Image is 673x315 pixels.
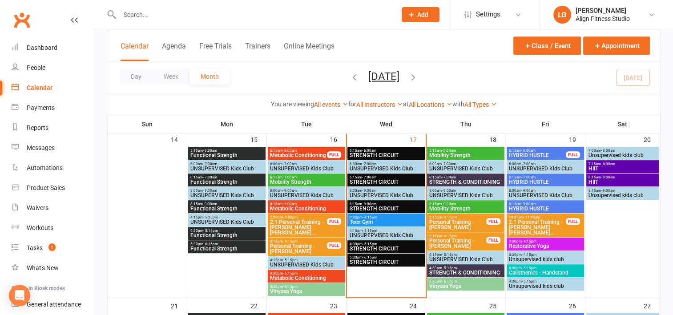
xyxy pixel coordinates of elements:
[508,239,582,243] span: 3:30pm
[524,215,540,219] span: - 11:00am
[588,193,657,198] span: Unsupervised kids club
[588,149,657,153] span: 7:00am
[489,132,505,146] div: 18
[508,153,566,158] span: HYBRID HUSTLE
[11,9,33,31] a: Clubworx
[429,175,503,179] span: 6:15am
[12,58,94,78] a: People
[270,275,343,281] span: Metabolic Conditioning
[363,255,377,259] span: - 6:15pm
[190,179,264,185] span: Functional Strength
[508,215,566,219] span: 10:00am
[282,162,297,166] span: - 7:00am
[348,101,356,108] strong: for
[585,115,660,133] th: Sat
[283,285,298,289] span: - 6:15pm
[349,246,423,251] span: STRENGTH CIRCUIT
[403,101,409,108] strong: at
[429,202,503,206] span: 8:15am
[522,279,536,283] span: - 5:15pm
[162,42,186,61] button: Agenda
[508,279,582,283] span: 4:30pm
[27,244,43,251] div: Tasks
[271,101,314,108] strong: You are viewing
[601,175,615,179] span: - 9:00am
[48,243,56,251] span: 1
[409,101,452,108] a: All Locations
[429,270,503,275] span: STRENGTH & CONDITIONING
[410,132,426,146] div: 17
[429,266,503,270] span: 4:30pm
[429,153,503,158] span: Mobility Strength
[327,242,341,249] div: FULL
[362,202,376,206] span: - 9:00am
[349,206,423,211] span: STRENGTH CIRCUIT
[356,101,403,108] a: All Instructors
[521,162,536,166] span: - 7:00am
[576,15,630,23] div: Align Fitness Studio
[267,115,347,133] th: Tue
[270,285,343,289] span: 5:30pm
[601,162,615,166] span: - 8:00am
[27,64,45,71] div: People
[508,243,582,249] span: Restorative Yoga
[27,124,48,131] div: Reports
[349,229,423,233] span: 4:15pm
[486,237,500,243] div: FULL
[506,115,585,133] th: Fri
[588,153,657,158] span: Unsupervised kids club
[27,164,63,171] div: Automations
[270,289,343,294] span: Vinyasa Yoga
[190,229,264,233] span: 4:30pm
[588,175,657,179] span: 8:15am
[190,219,264,225] span: UNSUPERVISED Kids Club
[120,69,153,85] button: Day
[270,206,343,211] span: Metabolic Conditioning
[27,184,65,191] div: Product Sales
[190,206,264,211] span: Functional Strength
[349,153,423,158] span: STRENGTH CIRCUIT
[12,198,94,218] a: Waivers
[245,42,270,61] button: Trainers
[27,264,59,271] div: What's New
[190,162,264,166] span: 6:00am
[349,215,423,219] span: 3:30pm
[508,253,582,257] span: 3:30pm
[349,166,423,171] span: UNSUPERVISED Kids Club
[349,149,423,153] span: 5:15am
[283,215,298,219] span: - 3:00pm
[12,78,94,98] a: Calendar
[442,253,457,257] span: - 5:15pm
[429,253,503,257] span: 4:15pm
[327,218,341,225] div: FULL
[12,218,94,238] a: Workouts
[588,166,657,171] span: HIIT
[576,7,630,15] div: [PERSON_NAME]
[508,219,566,235] span: 2:1 Personal Training - [PERSON_NAME] [PERSON_NAME]...
[429,215,487,219] span: 2:15pm
[250,132,266,146] div: 15
[508,202,582,206] span: 8:15am
[349,219,423,225] span: Teen Gym
[349,193,423,198] span: UNSUPERVISED Kids Club
[12,158,94,178] a: Automations
[270,258,343,262] span: 4:15pm
[429,193,503,198] span: UNSUPERVISED Kids Club
[203,189,217,193] span: - 9:00am
[12,138,94,158] a: Messages
[283,271,298,275] span: - 5:15pm
[27,144,55,151] div: Messages
[429,189,503,193] span: 8:00am
[429,162,503,166] span: 6:00am
[644,298,660,313] div: 27
[270,175,343,179] span: 6:15am
[190,215,264,219] span: 4:15pm
[189,69,230,85] button: Month
[12,118,94,138] a: Reports
[583,36,650,55] button: Appointment
[362,149,376,153] span: - 6:00am
[349,255,423,259] span: 5:30pm
[566,218,580,225] div: FULL
[283,239,298,243] span: - 4:15pm
[522,239,536,243] span: - 4:15pm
